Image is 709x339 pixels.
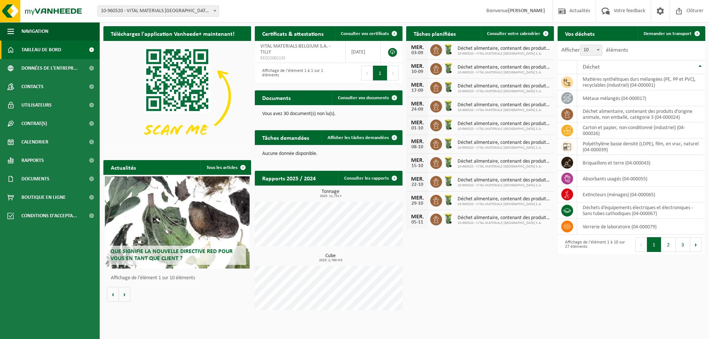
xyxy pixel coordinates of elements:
[410,214,425,220] div: MER.
[458,65,550,70] span: Déchet alimentaire, contenant des produits d'origine animale, non emballé, catég...
[410,101,425,107] div: MER.
[21,77,44,96] span: Contacts
[410,163,425,169] div: 15-10
[98,6,219,16] span: 10-960520 - VITAL MATERIALS BELGIUM S.A. - TILLY
[255,171,323,185] h2: Rapports 2025 / 2024
[111,276,247,281] p: Affichage de l'élément 1 sur 10 éléments
[410,120,425,126] div: MER.
[580,45,602,56] span: 10
[338,171,402,186] a: Consulter les rapports
[361,66,373,80] button: Previous
[410,126,425,131] div: 01-10
[577,122,705,139] td: carton et papier, non-conditionné (industriel) (04-000026)
[201,160,250,175] a: Tous les articles
[410,69,425,75] div: 10-09
[458,183,550,188] span: 10-960520 - VITAL MATERIALS [GEOGRAPHIC_DATA] S.A.
[119,287,130,302] button: Volgende
[458,52,550,56] span: 10-960520 - VITAL MATERIALS [GEOGRAPHIC_DATA] S.A.
[21,59,78,77] span: Données de l'entrepr...
[410,220,425,225] div: 05-11
[558,26,602,41] h2: Vos déchets
[577,106,705,122] td: déchet alimentaire, contenant des produits d'origine animale, non emballé, catégorie 3 (04-000024)
[442,175,455,187] img: WB-0140-HPE-GN-50
[255,130,316,145] h2: Tâches demandées
[580,45,602,55] span: 10
[577,139,705,155] td: polyéthylène basse densité (LDPE), film, en vrac, naturel (04-000039)
[458,159,550,165] span: Déchet alimentaire, contenant des produits d'origine animale, non emballé, catég...
[406,26,463,41] h2: Tâches planifiées
[410,63,425,69] div: MER.
[410,88,425,93] div: 17-09
[442,62,455,75] img: WB-0140-HPE-GN-50
[577,219,705,235] td: verrerie de laboratoire (04-000079)
[328,135,389,140] span: Afficher les tâches demandées
[21,170,49,188] span: Documents
[458,127,550,131] span: 10-960520 - VITAL MATERIALS [GEOGRAPHIC_DATA] S.A.
[105,176,250,269] a: Que signifie la nouvelle directive RED pour vous en tant que client ?
[103,26,242,41] h2: Téléchargez l'application Vanheede+ maintenant!
[661,237,676,252] button: 2
[410,45,425,51] div: MER.
[373,66,387,80] button: 1
[21,151,44,170] span: Rapports
[338,96,389,100] span: Consulter vos documents
[577,90,705,106] td: métaux mélangés (04-000017)
[458,146,550,150] span: 10-960520 - VITAL MATERIALS [GEOGRAPHIC_DATA] S.A.
[21,41,61,59] span: Tableau de bord
[458,46,550,52] span: Déchet alimentaire, contenant des produits d'origine animale, non emballé, catég...
[647,237,661,252] button: 1
[442,118,455,131] img: WB-0140-HPE-GN-50
[561,236,628,253] div: Affichage de l'élément 1 à 10 sur 27 éléments
[335,26,402,41] a: Consulter vos certificats
[442,43,455,56] img: WB-0140-HPE-GN-50
[103,41,251,152] img: Download de VHEPlus App
[258,259,403,262] span: 2025: 2,780 m3
[458,121,550,127] span: Déchet alimentaire, contenant des produits d'origine animale, non emballé, catég...
[21,96,52,114] span: Utilisateurs
[255,26,331,41] h2: Certificats & attestations
[442,156,455,169] img: WB-0140-HPE-GN-50
[442,100,455,112] img: WB-0140-HPE-GN-50
[458,196,550,202] span: Déchet alimentaire, contenant des produits d'origine animale, non emballé, catég...
[21,188,66,207] span: Boutique en ligne
[341,31,389,36] span: Consulter vos certificats
[638,26,705,41] a: Demander un transport
[410,195,425,201] div: MER.
[258,253,403,262] h3: Cube
[260,55,340,61] span: RED25001135
[577,155,705,171] td: briquaillons et terre (04-000043)
[387,66,399,80] button: Next
[690,237,702,252] button: Next
[458,70,550,75] span: 10-960520 - VITAL MATERIALS [GEOGRAPHIC_DATA] S.A.
[458,108,550,113] span: 10-960520 - VITAL MATERIALS [GEOGRAPHIC_DATA] S.A.
[410,158,425,163] div: MER.
[577,203,705,219] td: déchets d'équipements électriques et électroniques - Sans tubes cathodiques (04-000067)
[21,133,48,151] span: Calendrier
[583,64,600,70] span: Déchet
[458,140,550,146] span: Déchet alimentaire, contenant des produits d'origine animale, non emballé, catég...
[410,107,425,112] div: 24-09
[635,237,647,252] button: Previous
[260,44,330,55] span: VITAL MATERIALS BELGIUM S.A. - TILLY
[577,74,705,90] td: matières synthétiques durs mélangées (PE, PP et PVC), recyclables (industriel) (04-000001)
[103,160,143,174] h2: Actualités
[258,194,403,198] span: 2025: 11,731 t
[458,202,550,207] span: 10-960520 - VITAL MATERIALS [GEOGRAPHIC_DATA] S.A.
[21,22,48,41] span: Navigation
[410,139,425,145] div: MER.
[258,189,403,198] h3: Tonnage
[458,89,550,94] span: 10-960520 - VITAL MATERIALS [GEOGRAPHIC_DATA] S.A.
[410,82,425,88] div: MER.
[508,8,545,14] strong: [PERSON_NAME]
[561,47,628,53] label: Afficher éléments
[676,237,690,252] button: 3
[332,90,402,105] a: Consulter vos documents
[255,90,298,105] h2: Documents
[577,187,705,203] td: extincteurs (ménages) (04-000065)
[410,201,425,206] div: 29-10
[644,31,692,36] span: Demander un transport
[262,151,395,156] p: Aucune donnée disponible.
[442,194,455,206] img: WB-0140-HPE-GN-50
[346,41,381,63] td: [DATE]
[110,249,233,262] span: Que signifie la nouvelle directive RED pour vous en tant que client ?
